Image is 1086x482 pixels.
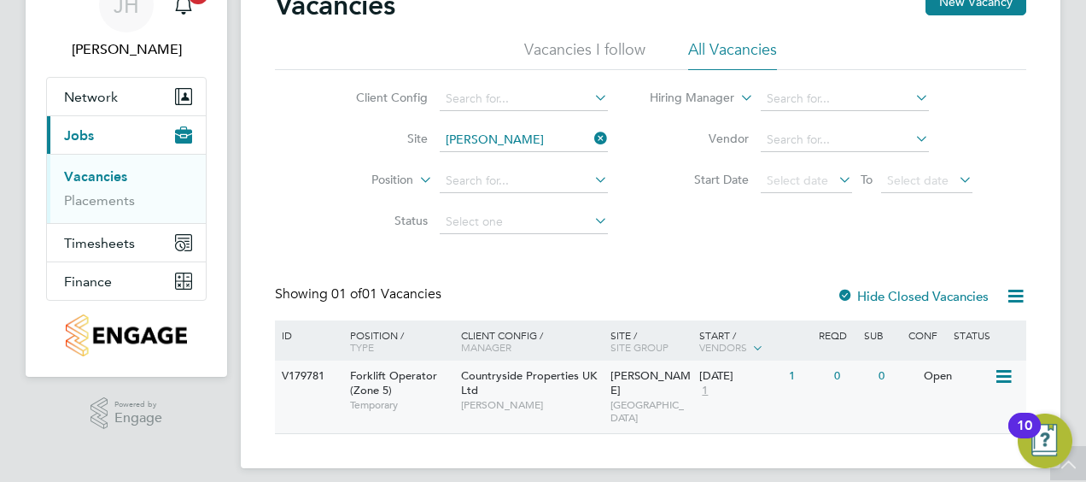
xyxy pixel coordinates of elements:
[64,89,118,105] span: Network
[1017,426,1032,448] div: 10
[767,173,828,188] span: Select date
[461,340,511,354] span: Manager
[688,39,777,70] li: All Vacancies
[66,314,186,356] img: countryside-properties-logo-retina.png
[277,320,337,350] div: ID
[610,398,692,425] span: [GEOGRAPHIC_DATA]
[949,320,1024,350] div: Status
[761,128,929,152] input: Search for...
[699,384,710,398] span: 1
[837,288,989,304] label: Hide Closed Vacancies
[785,361,829,392] div: 1
[64,127,94,144] span: Jobs
[46,314,207,356] a: Go to home page
[64,192,135,209] a: Placements
[64,273,112,290] span: Finance
[699,369,780,384] div: [DATE]
[47,78,206,115] button: Network
[47,262,206,300] button: Finance
[457,320,606,361] div: Client Config /
[830,361,874,392] div: 0
[64,168,127,185] a: Vacancies
[330,213,428,228] label: Status
[350,368,437,397] span: Forklift Operator (Zone 5)
[761,87,929,111] input: Search for...
[524,39,645,70] li: Vacancies I follow
[114,411,162,426] span: Engage
[904,320,949,350] div: Conf
[636,90,734,107] label: Hiring Manager
[350,398,452,412] span: Temporary
[440,169,608,193] input: Search for...
[47,224,206,262] button: Timesheets
[330,131,428,146] label: Site
[606,320,696,361] div: Site /
[315,172,413,189] label: Position
[651,172,749,187] label: Start Date
[1018,414,1072,468] button: Open Resource Center, 10 new notifications
[47,116,206,154] button: Jobs
[47,154,206,223] div: Jobs
[330,90,428,105] label: Client Config
[440,128,608,152] input: Search for...
[114,397,162,412] span: Powered by
[440,210,608,234] input: Select one
[331,285,441,303] span: 01 Vacancies
[887,173,949,188] span: Select date
[855,168,878,191] span: To
[695,320,814,363] div: Start /
[331,285,362,303] span: 01 of
[461,368,597,397] span: Countryside Properties UK Ltd
[46,39,207,60] span: Joel Hollinshead
[651,131,749,146] label: Vendor
[860,320,904,350] div: Sub
[440,87,608,111] input: Search for...
[461,398,602,412] span: [PERSON_NAME]
[920,361,994,392] div: Open
[64,235,135,251] span: Timesheets
[699,340,747,354] span: Vendors
[874,361,919,392] div: 0
[90,397,163,430] a: Powered byEngage
[610,368,691,397] span: [PERSON_NAME]
[277,361,337,392] div: V179781
[610,340,669,354] span: Site Group
[814,320,859,350] div: Reqd
[337,320,457,361] div: Position /
[350,340,374,354] span: Type
[275,285,445,303] div: Showing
